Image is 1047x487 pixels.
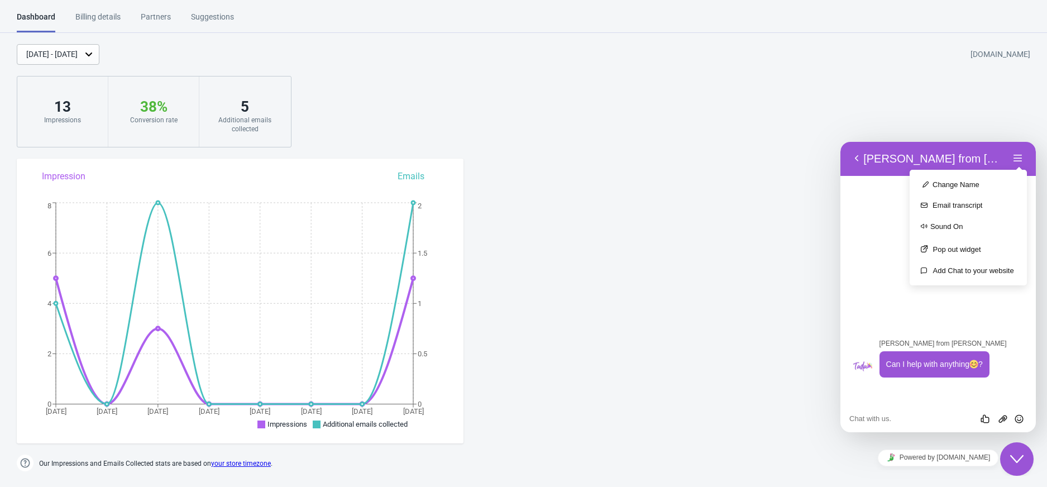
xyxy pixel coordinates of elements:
div: [DATE] - [DATE] [26,49,78,60]
div: Impressions [28,116,97,125]
a: your store timezone [211,460,271,467]
tspan: [DATE] [147,407,168,416]
tspan: [DATE] [301,407,322,416]
tspan: 0.5 [418,350,427,358]
tspan: [DATE] [403,407,424,416]
tspan: 6 [47,249,51,257]
tspan: 8 [47,202,51,210]
tspan: [DATE] [250,407,270,416]
tspan: 1 [418,299,422,308]
iframe: chat widget [840,445,1036,470]
tspan: [DATE] [352,407,372,416]
div: Dashboard [17,11,55,32]
tspan: 4 [47,299,52,308]
span: Additional emails collected [323,420,408,428]
div: Conversion rate [119,116,188,125]
div: 5 [211,98,279,116]
tspan: 1.5 [418,249,427,257]
tspan: 2 [47,350,51,358]
div: [DOMAIN_NAME] [970,45,1030,65]
tspan: 2 [418,202,422,210]
img: help.png [17,455,34,471]
iframe: chat widget [1000,442,1036,476]
div: Billing details [75,11,121,31]
div: 38 % [119,98,188,116]
tspan: [DATE] [97,407,117,416]
div: Partners [141,11,171,31]
tspan: 0 [47,400,51,408]
tspan: [DATE] [199,407,219,416]
tspan: 0 [418,400,422,408]
iframe: chat widget [840,142,1036,432]
tspan: [DATE] [46,407,66,416]
span: Our Impressions and Emails Collected stats are based on . [39,455,272,473]
div: Suggestions [191,11,234,31]
span: Impressions [267,420,307,428]
div: Additional emails collected [211,116,279,133]
div: 13 [28,98,97,116]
